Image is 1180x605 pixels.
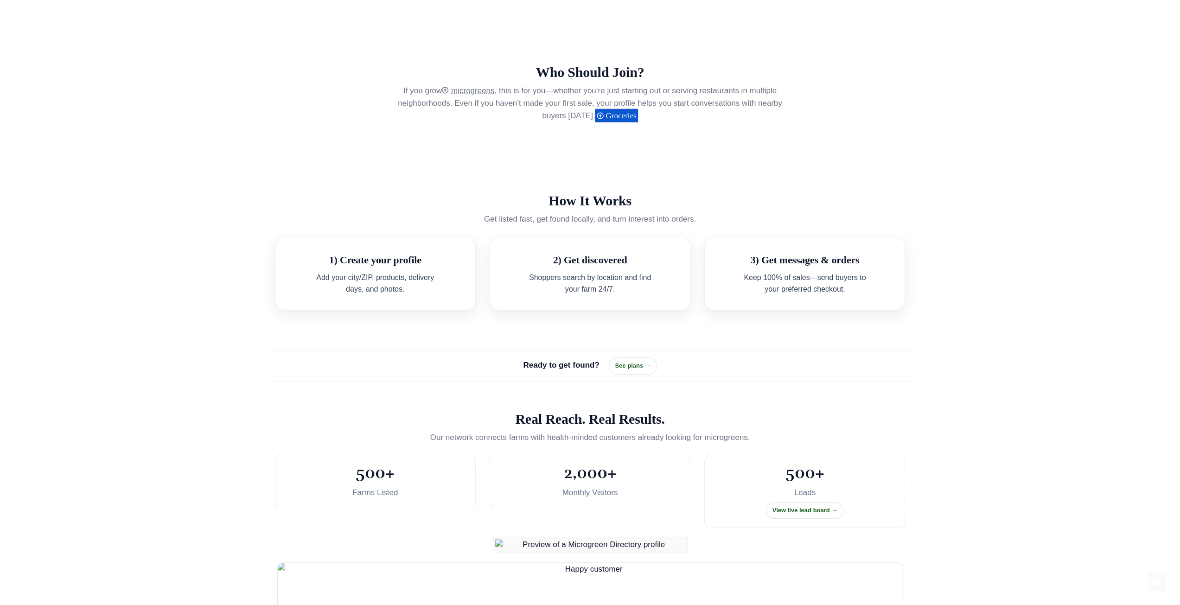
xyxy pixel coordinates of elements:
[390,431,789,444] p: Our network connects farms with health‑minded customers already looking for microgreens.
[313,272,437,295] p: Add your city/ZIP, products, delivery days, and photos.
[713,464,896,482] strong: 500+
[743,272,867,295] p: Keep 100% of sales—send buyers to your preferred checkout.
[390,84,789,122] p: If you grow , this is for you—whether you’re just starting out or serving restaurants in multiple...
[498,486,682,499] div: Monthly Visitors
[595,108,638,122] div: Groceries
[390,213,789,225] p: Get listed fast, get found locally, and turn interest into orders.
[713,486,896,499] div: Leads
[717,255,893,266] h3: 3) Get messages & orders
[606,111,639,120] span: Groceries
[284,486,467,499] div: Farms Listed
[493,537,688,553] img: Preview of a Microgreen Directory profile
[528,272,652,295] p: Shoppers search by location and find your farm 24/7.
[502,255,678,266] h3: 2) Get discovered
[766,502,843,519] a: View live lead board →
[287,255,463,266] h3: 1) Create your profile
[382,193,798,208] h2: How It Works
[523,361,599,369] span: Ready to get found?
[609,357,657,375] a: See plans →
[498,464,682,482] strong: 2,000+
[284,464,467,482] strong: 500+
[382,411,798,427] h2: Real Reach. Real Results.
[442,86,494,95] a: microgreens
[382,64,798,80] h2: Who Should Join?
[451,86,495,95] span: microgreens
